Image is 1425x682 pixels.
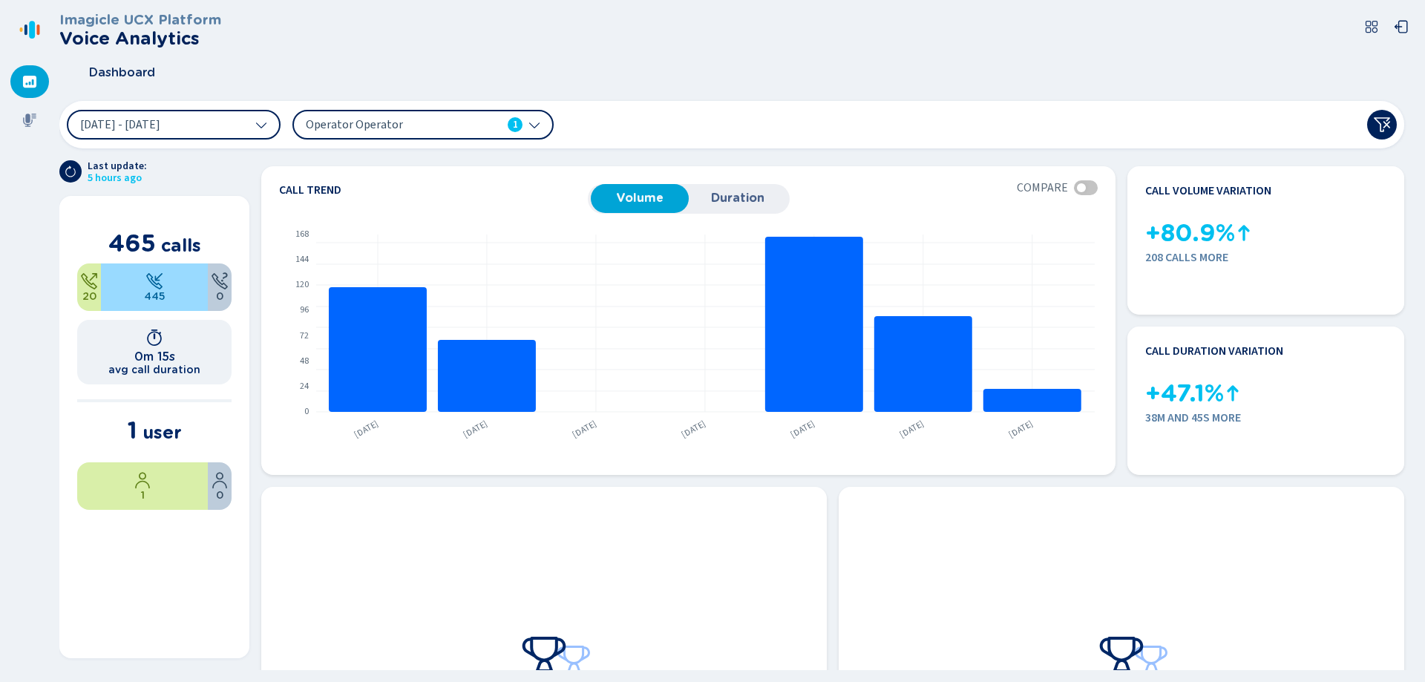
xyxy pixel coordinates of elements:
div: Dashboard [10,65,49,98]
span: 5 hours ago [88,172,147,184]
h2: Voice Analytics [59,28,221,49]
div: 0% [208,462,232,510]
text: 96 [300,304,309,316]
text: 48 [300,355,309,367]
h1: 0m 15s [134,350,175,364]
svg: user-profile [134,471,151,489]
span: [DATE] - [DATE] [80,119,160,131]
span: 38m and 45s more [1145,411,1386,424]
span: calls [161,235,201,256]
button: Clear filters [1367,110,1397,140]
svg: timer [145,329,163,347]
span: 208 calls more [1145,251,1386,264]
button: [DATE] - [DATE] [67,110,281,140]
svg: chevron-down [255,119,267,131]
text: 120 [295,278,309,291]
span: 1 [141,489,145,501]
text: 0 [304,405,309,418]
span: 0 [216,489,223,501]
h3: Imagicle UCX Platform [59,12,221,28]
svg: funnel-disabled [1373,116,1391,134]
span: 1 [128,416,137,445]
text: [DATE] [788,417,817,441]
h4: Call volume variation [1145,184,1271,197]
span: Duration [696,191,779,205]
svg: telephone-outbound [80,272,98,290]
span: 0 [216,290,223,302]
span: 20 [82,290,96,302]
div: 95.7% [101,263,208,311]
h4: Call trend [279,184,588,196]
h4: Call duration variation [1145,344,1283,358]
svg: dashboard-filled [22,74,37,89]
button: Duration [689,184,787,212]
svg: box-arrow-left [1394,19,1409,34]
button: Volume [591,184,689,212]
text: 24 [300,380,309,393]
text: [DATE] [679,417,708,441]
span: 1 [513,117,518,132]
div: 100% [77,462,208,510]
span: Operator Operator [306,117,476,133]
span: Dashboard [89,66,155,79]
span: 465 [108,229,156,258]
svg: chevron-down [528,119,540,131]
text: [DATE] [897,417,926,441]
span: Volume [598,191,681,205]
text: 72 [300,329,309,342]
div: 4.3% [77,263,101,311]
span: +80.9% [1145,220,1235,247]
span: 445 [144,290,166,302]
text: [DATE] [570,417,599,441]
text: 168 [295,228,309,240]
svg: kpi-up [1235,224,1253,242]
div: Recordings [10,104,49,137]
span: user [142,422,182,443]
svg: unknown-call [211,272,229,290]
svg: telephone-inbound [145,272,163,290]
svg: user-profile [211,471,229,489]
text: 144 [295,253,309,266]
svg: mic-fill [22,113,37,128]
svg: arrow-clockwise [65,165,76,177]
span: Compare [1017,181,1068,194]
text: [DATE] [352,417,381,441]
text: [DATE] [1006,417,1035,441]
div: 0% [208,263,232,311]
text: [DATE] [461,417,490,441]
span: Last update: [88,160,147,172]
svg: kpi-up [1224,384,1242,402]
h2: avg call duration [108,364,200,376]
span: +47.1% [1145,380,1224,407]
